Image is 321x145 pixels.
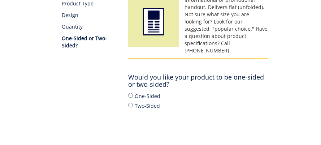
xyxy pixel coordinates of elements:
input: One-Sided [128,93,133,98]
input: Two-Sided [128,103,133,107]
p: Quantity [62,23,117,30]
p: Design [62,12,117,19]
p: One-Sided or Two-Sided? [62,35,117,49]
label: Two-Sided [128,102,268,110]
label: One-Sided [128,92,268,100]
h4: Would you like your product to be one-sided or two-sided? [128,74,268,88]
